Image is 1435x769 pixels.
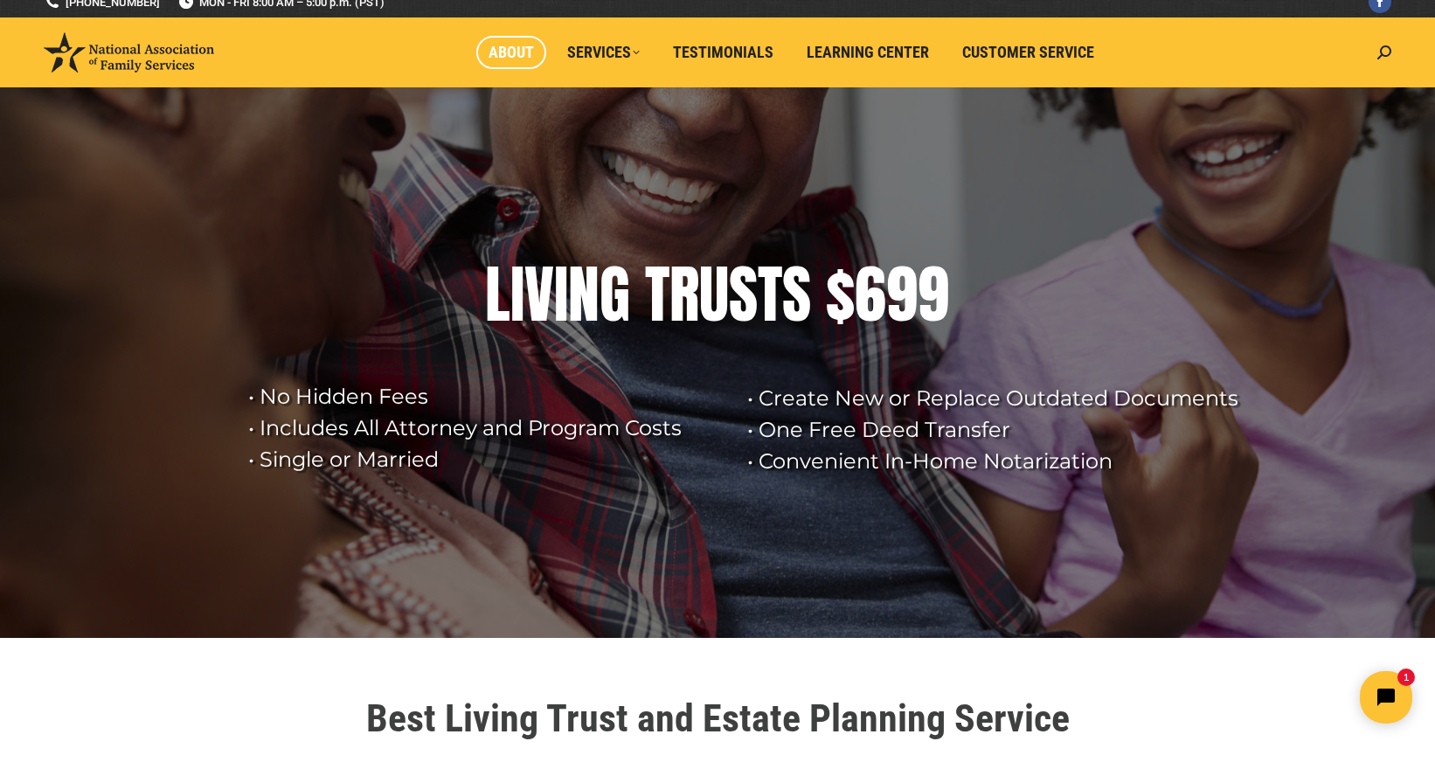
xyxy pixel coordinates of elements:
[729,260,758,329] div: S
[1127,656,1427,738] iframe: Tidio Chat
[855,260,886,329] div: 6
[807,43,929,62] span: Learning Center
[554,260,568,329] div: I
[747,383,1254,477] rs-layer: • Create New or Replace Outdated Documents • One Free Deed Transfer • Convenient In-Home Notariza...
[782,260,811,329] div: S
[510,260,524,329] div: I
[476,36,546,69] a: About
[524,260,554,329] div: V
[962,43,1094,62] span: Customer Service
[44,32,214,73] img: National Association of Family Services
[600,260,630,329] div: G
[645,260,669,329] div: T
[794,36,941,69] a: Learning Center
[567,43,640,62] span: Services
[673,43,773,62] span: Testimonials
[248,381,725,475] rs-layer: • No Hidden Fees • Includes All Attorney and Program Costs • Single or Married
[485,260,510,329] div: L
[758,260,782,329] div: T
[489,43,534,62] span: About
[918,260,949,329] div: 9
[699,260,729,329] div: U
[886,260,918,329] div: 9
[228,699,1207,738] h1: Best Living Trust and Estate Planning Service
[661,36,786,69] a: Testimonials
[669,260,699,329] div: R
[950,36,1106,69] a: Customer Service
[826,260,855,329] div: $
[568,260,600,329] div: N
